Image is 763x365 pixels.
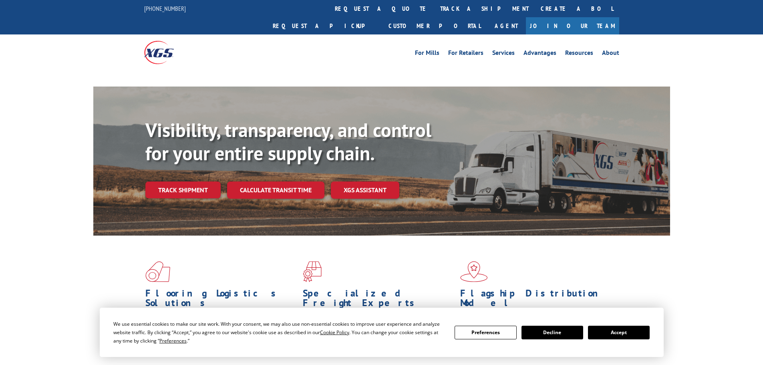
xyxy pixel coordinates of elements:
[145,181,221,198] a: Track shipment
[415,50,439,58] a: For Mills
[145,261,170,282] img: xgs-icon-total-supply-chain-intelligence-red
[100,308,664,357] div: Cookie Consent Prompt
[113,320,445,345] div: We use essential cookies to make our site work. With your consent, we may also use non-essential ...
[303,261,322,282] img: xgs-icon-focused-on-flooring-red
[460,288,612,312] h1: Flagship Distribution Model
[303,288,454,312] h1: Specialized Freight Experts
[521,326,583,339] button: Decline
[460,261,488,282] img: xgs-icon-flagship-distribution-model-red
[267,17,383,34] a: Request a pickup
[331,181,399,199] a: XGS ASSISTANT
[145,288,297,312] h1: Flooring Logistics Solutions
[227,181,324,199] a: Calculate transit time
[588,326,650,339] button: Accept
[602,50,619,58] a: About
[565,50,593,58] a: Resources
[383,17,487,34] a: Customer Portal
[144,4,186,12] a: [PHONE_NUMBER]
[320,329,349,336] span: Cookie Policy
[487,17,526,34] a: Agent
[159,337,187,344] span: Preferences
[523,50,556,58] a: Advantages
[492,50,515,58] a: Services
[145,117,431,165] b: Visibility, transparency, and control for your entire supply chain.
[448,50,483,58] a: For Retailers
[455,326,516,339] button: Preferences
[526,17,619,34] a: Join Our Team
